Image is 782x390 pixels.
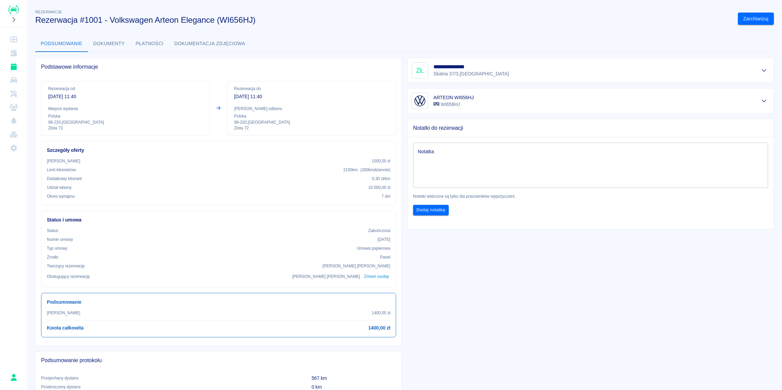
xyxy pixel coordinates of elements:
[47,184,72,191] p: Udział własny
[234,119,389,125] p: 98-220 , [GEOGRAPHIC_DATA]
[412,62,428,78] div: ZŁ
[41,375,301,381] p: Przejechany dystans
[47,254,58,260] p: Żrodło
[47,193,75,199] p: Okres wynajmu
[759,96,770,106] button: Pokaż szczegóły
[47,216,390,224] h6: Status i umowa
[234,106,389,112] p: [PERSON_NAME] odbioru
[48,93,203,100] p: [DATE] 11:40
[6,370,21,385] button: Mariusz Ratajczyk
[360,167,390,172] span: ( 300 km dziennie )
[413,205,449,215] button: Dodaj notatkę
[41,64,396,70] span: Podstawowe informacje
[372,310,390,316] p: 1400,00 zł
[47,158,80,164] p: [PERSON_NAME]
[380,254,391,260] p: Panel
[3,114,24,128] a: Powiadomienia
[368,324,390,332] h6: 1400,00 zł
[130,36,169,52] button: Płatności
[363,272,390,282] button: Zmień osobę
[47,245,67,251] p: Typ umowy
[312,375,396,382] p: 567 km
[322,263,390,269] p: [PERSON_NAME] [PERSON_NAME]
[3,33,24,46] a: Dashboard
[47,263,85,269] p: Tworzący rezerwację
[3,73,24,87] a: Flota
[8,15,19,24] button: Rozwiń nawigację
[372,176,390,182] p: 0,30 zł /km
[433,70,509,77] p: Skalna 37/3 , [GEOGRAPHIC_DATA]
[48,125,203,131] p: Złota 72
[47,273,90,280] p: Obsługujący rezerwację
[35,15,732,25] h3: Rezerwacja #1001 - Volkswagen Arteon Elegance (WI656HJ)
[47,236,73,243] p: Numer umowy
[47,147,390,154] h6: Szczegóły oferty
[47,176,82,182] p: Dodatkowy kilometr
[41,357,396,364] span: Podsumowanie protokołu
[413,193,768,199] p: Notatki widoczne są tylko dla pracowników wypożyczalni.
[433,94,474,101] h6: ARTEON WI656HJ
[343,167,390,173] p: 2100 km
[413,125,768,131] span: Notatki do rezerwacji
[3,128,24,141] a: Widget WWW
[47,324,83,332] h6: Kwota całkowita
[47,299,390,306] h6: Podsumowanie
[738,13,774,25] button: Zarchiwizuj
[413,94,427,108] img: Image
[433,101,474,108] p: WI656HJ
[357,245,390,251] p: Umowa papierowa
[368,228,390,234] p: Zakończona
[48,113,203,119] p: Polska
[3,141,24,155] a: Ustawienia
[3,87,24,101] a: Serwisy
[88,36,130,52] button: Dokumenty
[372,158,390,164] p: 1000,00 zł
[48,119,203,125] p: 98-220 , [GEOGRAPHIC_DATA]
[234,113,389,119] p: Polska
[377,236,390,243] p: [DATE]
[759,66,770,75] button: Pokaż szczegóły
[3,46,24,60] a: Kalendarz
[35,10,62,14] span: Rezerwacje
[234,86,389,92] p: Rezerwacja do
[8,5,19,14] img: Renthelp
[292,273,360,280] p: [PERSON_NAME] [PERSON_NAME]
[48,106,203,112] p: Miejsce wydania
[41,384,301,390] p: Przekroczony dystans
[381,193,390,199] p: 7 dni
[48,86,203,92] p: Rezerwacja od
[234,125,389,131] p: Złota 72
[3,60,24,73] a: Rezerwacje
[47,228,58,234] p: Status
[169,36,251,52] button: Dokumentacja zdjęciowa
[35,36,88,52] button: Podsumowanie
[47,310,80,316] p: [PERSON_NAME]
[368,184,390,191] p: 10 000,00 zł
[47,167,76,173] p: Limit kilometrów
[3,101,24,114] a: Klienci
[234,93,389,100] p: [DATE] 11:40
